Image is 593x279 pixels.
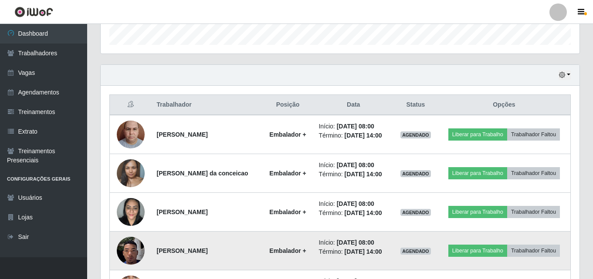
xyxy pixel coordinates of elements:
[345,171,382,178] time: [DATE] 14:00
[117,142,145,205] img: 1752311945610.jpeg
[269,208,306,215] strong: Embalador +
[14,7,53,17] img: CoreUI Logo
[507,206,560,218] button: Trabalhador Faltou
[319,199,388,208] li: Início:
[117,116,145,153] img: 1708352184116.jpeg
[157,170,248,177] strong: [PERSON_NAME] da conceicao
[448,245,507,257] button: Liberar para Trabalho
[319,131,388,140] li: Término:
[337,161,374,168] time: [DATE] 08:00
[319,161,388,170] li: Início:
[507,128,560,141] button: Trabalhador Faltou
[345,209,382,216] time: [DATE] 14:00
[507,245,560,257] button: Trabalhador Faltou
[438,95,571,115] th: Opções
[313,95,393,115] th: Data
[337,200,374,207] time: [DATE] 08:00
[319,208,388,218] li: Término:
[262,95,314,115] th: Posição
[400,131,431,138] span: AGENDADO
[269,170,306,177] strong: Embalador +
[157,247,208,254] strong: [PERSON_NAME]
[393,95,438,115] th: Status
[269,247,306,254] strong: Embalador +
[319,122,388,131] li: Início:
[400,209,431,216] span: AGENDADO
[157,208,208,215] strong: [PERSON_NAME]
[152,95,262,115] th: Trabalhador
[319,170,388,179] li: Término:
[345,248,382,255] time: [DATE] 14:00
[400,248,431,255] span: AGENDADO
[400,170,431,177] span: AGENDADO
[507,167,560,179] button: Trabalhador Faltou
[319,238,388,247] li: Início:
[337,239,374,246] time: [DATE] 08:00
[337,123,374,130] time: [DATE] 08:00
[448,167,507,179] button: Liberar para Trabalho
[319,247,388,256] li: Término:
[117,193,145,230] img: 1724578548484.jpeg
[157,131,208,138] strong: [PERSON_NAME]
[269,131,306,138] strong: Embalador +
[345,132,382,139] time: [DATE] 14:00
[448,128,507,141] button: Liberar para Trabalho
[448,206,507,218] button: Liberar para Trabalho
